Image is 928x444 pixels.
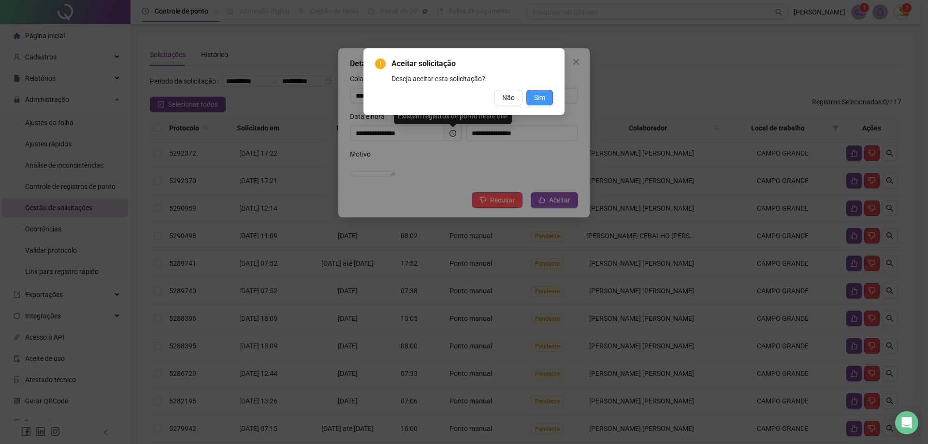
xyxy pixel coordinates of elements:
[534,92,545,103] span: Sim
[391,58,553,70] span: Aceitar solicitação
[494,90,522,105] button: Não
[391,73,553,84] div: Deseja aceitar esta solicitação?
[895,411,918,434] div: Open Intercom Messenger
[375,58,386,69] span: exclamation-circle
[526,90,553,105] button: Sim
[502,92,515,103] span: Não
